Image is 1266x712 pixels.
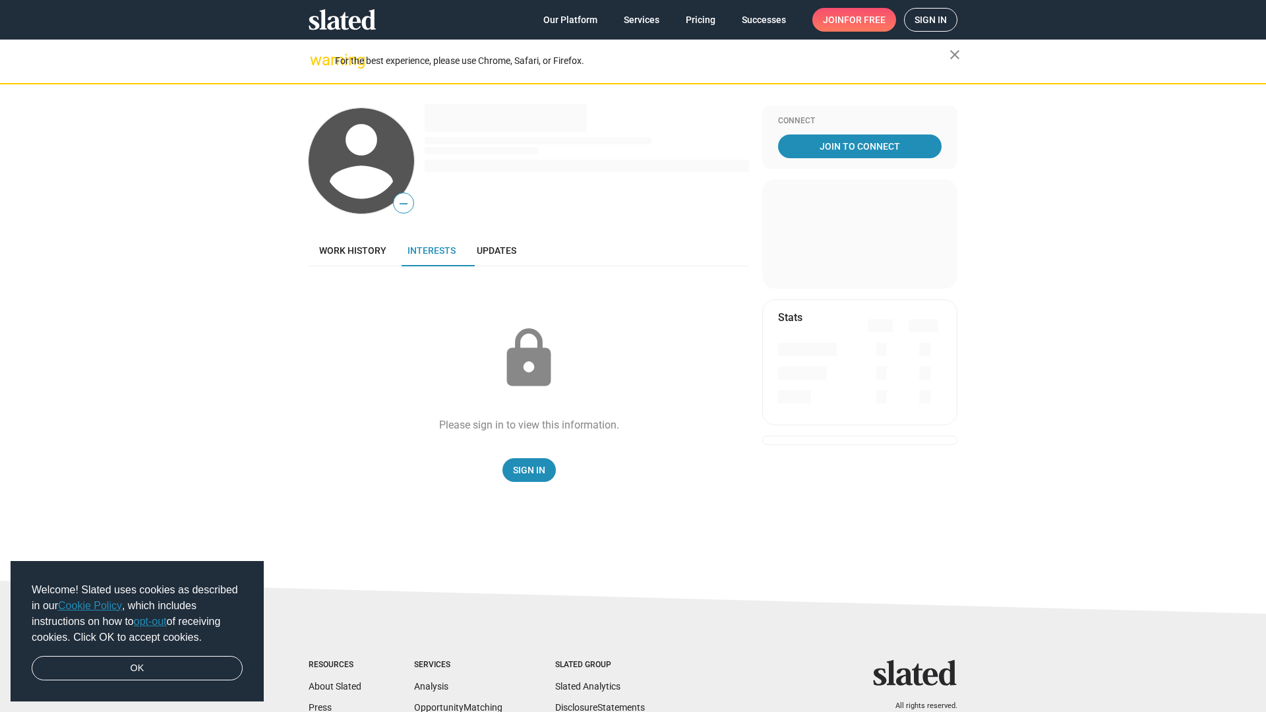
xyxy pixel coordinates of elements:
a: Join To Connect [778,134,942,158]
div: Please sign in to view this information. [439,418,619,432]
a: Pricing [675,8,726,32]
span: for free [844,8,886,32]
span: Updates [477,245,516,256]
a: Sign In [502,458,556,482]
a: About Slated [309,681,361,692]
mat-icon: lock [496,326,562,392]
a: Services [613,8,670,32]
span: Welcome! Slated uses cookies as described in our , which includes instructions on how to of recei... [32,582,243,645]
a: Cookie Policy [58,600,122,611]
mat-icon: close [947,47,963,63]
a: Successes [731,8,797,32]
div: Connect [778,116,942,127]
mat-icon: warning [310,52,326,68]
mat-card-title: Stats [778,311,802,324]
div: Resources [309,660,361,670]
span: Sign In [513,458,545,482]
span: Our Platform [543,8,597,32]
div: For the best experience, please use Chrome, Safari, or Firefox. [335,52,950,70]
span: Services [624,8,659,32]
span: Sign in [915,9,947,31]
a: Joinfor free [812,8,896,32]
div: cookieconsent [11,561,264,702]
span: Join To Connect [781,134,939,158]
span: — [394,195,413,212]
a: Interests [397,235,466,266]
a: Updates [466,235,527,266]
a: Our Platform [533,8,608,32]
a: Analysis [414,681,448,692]
span: Work history [319,245,386,256]
a: opt-out [134,616,167,627]
span: Join [823,8,886,32]
a: dismiss cookie message [32,656,243,681]
div: Services [414,660,502,670]
a: Sign in [904,8,957,32]
a: Slated Analytics [555,681,620,692]
span: Pricing [686,8,715,32]
span: Interests [407,245,456,256]
div: Slated Group [555,660,645,670]
span: Successes [742,8,786,32]
a: Work history [309,235,397,266]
